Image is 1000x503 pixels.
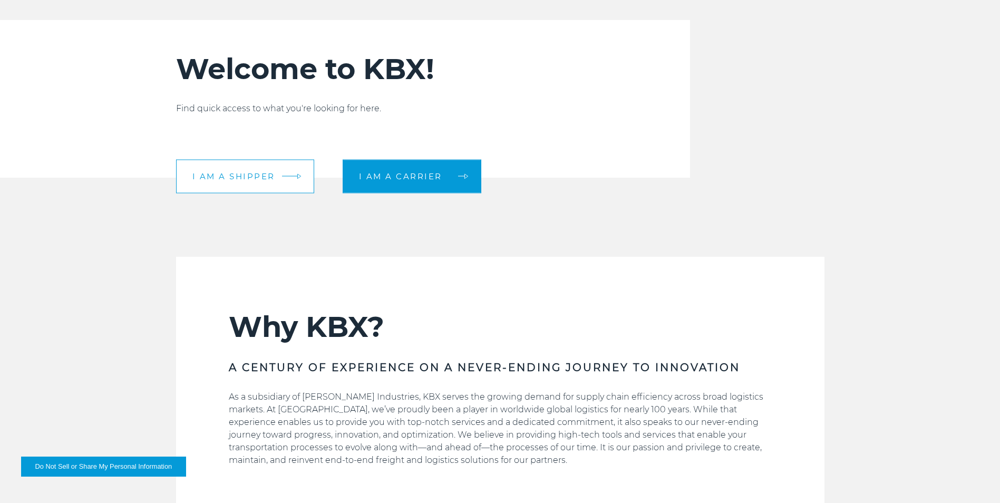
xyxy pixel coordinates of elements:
p: As a subsidiary of [PERSON_NAME] Industries, KBX serves the growing demand for supply chain effic... [229,391,772,467]
span: I am a carrier [359,172,442,180]
a: I am a shipper arrow arrow [176,159,314,193]
iframe: Chat Widget [947,452,1000,503]
h2: Why KBX? [229,309,772,344]
button: Do Not Sell or Share My Personal Information [21,457,186,477]
h2: Welcome to KBX! [176,52,626,86]
img: arrow [297,173,301,179]
h3: A CENTURY OF EXPERIENCE ON A NEVER-ENDING JOURNEY TO INNOVATION [229,360,772,375]
p: Find quick access to what you're looking for here. [176,102,626,115]
a: I am a carrier arrow arrow [343,159,481,193]
span: I am a shipper [192,172,275,180]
